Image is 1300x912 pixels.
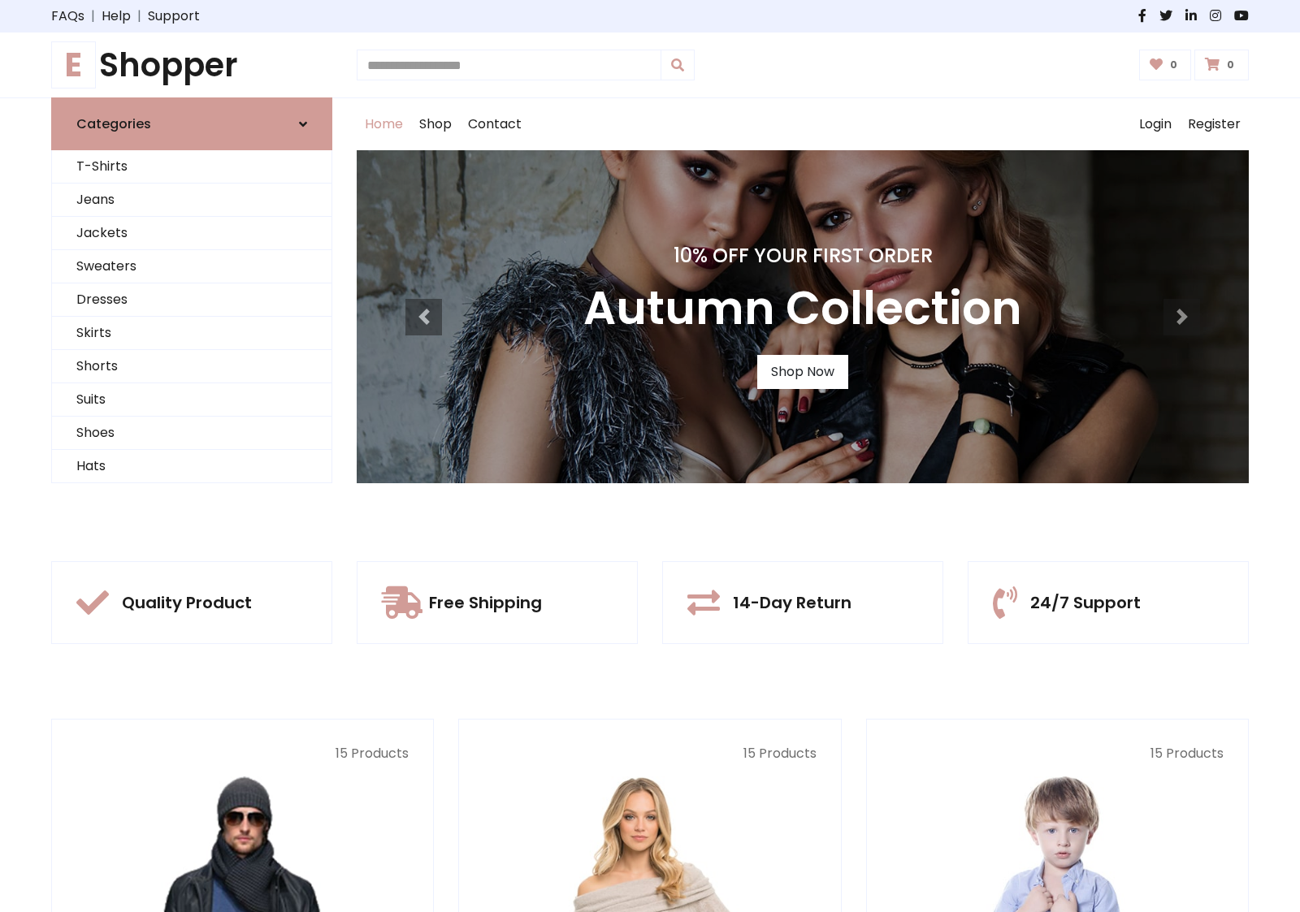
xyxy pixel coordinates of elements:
a: Dresses [52,283,331,317]
p: 15 Products [76,744,409,763]
a: Help [102,6,131,26]
a: Shop [411,98,460,150]
a: Shorts [52,350,331,383]
span: | [131,6,148,26]
a: Categories [51,97,332,150]
h5: Free Shipping [429,593,542,612]
a: Register [1180,98,1249,150]
a: Suits [52,383,331,417]
a: 0 [1194,50,1249,80]
a: Contact [460,98,530,150]
a: Jeans [52,184,331,217]
h6: Categories [76,116,151,132]
a: 0 [1139,50,1192,80]
a: EShopper [51,45,332,84]
span: 0 [1166,58,1181,72]
a: Shop Now [757,355,848,389]
p: 15 Products [483,744,816,763]
a: Hats [52,450,331,483]
span: 0 [1223,58,1238,72]
a: Sweaters [52,250,331,283]
a: Skirts [52,317,331,350]
a: Shoes [52,417,331,450]
span: | [84,6,102,26]
a: Login [1131,98,1180,150]
a: T-Shirts [52,150,331,184]
a: Support [148,6,200,26]
a: Jackets [52,217,331,250]
a: FAQs [51,6,84,26]
h5: Quality Product [122,593,252,612]
h3: Autumn Collection [583,281,1022,335]
h1: Shopper [51,45,332,84]
h5: 14-Day Return [733,593,851,612]
span: E [51,41,96,89]
h5: 24/7 Support [1030,593,1141,612]
a: Home [357,98,411,150]
h4: 10% Off Your First Order [583,244,1022,268]
p: 15 Products [891,744,1224,763]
